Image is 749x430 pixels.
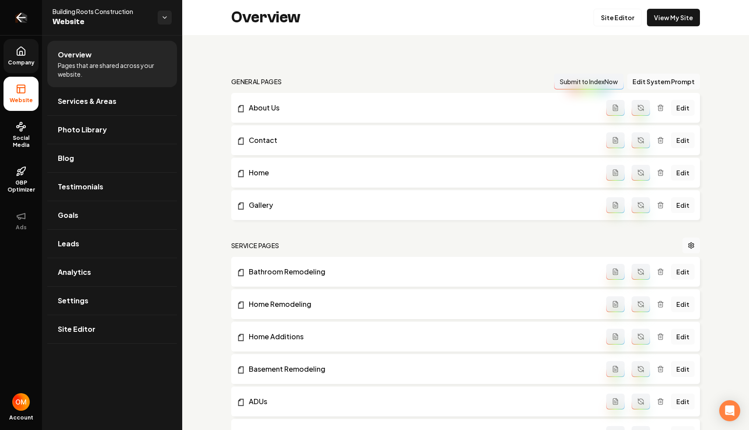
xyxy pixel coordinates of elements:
[606,329,625,345] button: Add admin page prompt
[4,59,38,66] span: Company
[231,241,279,250] h2: Service Pages
[554,74,624,89] button: Submit to IndexNow
[47,173,177,201] a: Testimonials
[58,50,92,60] span: Overview
[231,77,282,86] h2: general pages
[671,100,695,116] a: Edit
[671,394,695,409] a: Edit
[237,200,606,210] a: Gallery
[671,132,695,148] a: Edit
[671,361,695,377] a: Edit
[12,393,30,411] img: Omar Molai
[47,230,177,258] a: Leads
[9,414,33,421] span: Account
[47,116,177,144] a: Photo Library
[237,267,606,277] a: Bathroom Remodeling
[606,296,625,312] button: Add admin page prompt
[237,103,606,113] a: About Us
[237,396,606,407] a: ADUs
[53,16,151,28] span: Website
[4,179,39,193] span: GBP Optimizer
[4,114,39,156] a: Social Media
[47,144,177,172] a: Blog
[58,238,79,249] span: Leads
[4,135,39,149] span: Social Media
[606,100,625,116] button: Add admin page prompt
[47,258,177,286] a: Analytics
[671,165,695,181] a: Edit
[58,153,74,163] span: Blog
[58,324,95,334] span: Site Editor
[4,39,39,73] a: Company
[4,159,39,200] a: GBP Optimizer
[47,287,177,315] a: Settings
[627,74,700,89] button: Edit System Prompt
[237,364,606,374] a: Basement Remodeling
[47,87,177,115] a: Services & Areas
[6,97,36,104] span: Website
[58,124,107,135] span: Photo Library
[237,135,606,146] a: Contact
[237,167,606,178] a: Home
[237,299,606,309] a: Home Remodeling
[58,210,78,220] span: Goals
[58,61,166,78] span: Pages that are shared across your website.
[58,181,103,192] span: Testimonials
[671,197,695,213] a: Edit
[53,7,151,16] span: Building Roots Construction
[231,9,300,26] h2: Overview
[12,393,30,411] button: Open user button
[58,267,91,277] span: Analytics
[606,165,625,181] button: Add admin page prompt
[594,9,642,26] a: Site Editor
[606,264,625,280] button: Add admin page prompt
[606,394,625,409] button: Add admin page prompt
[606,197,625,213] button: Add admin page prompt
[719,400,740,421] div: Open Intercom Messenger
[237,331,606,342] a: Home Additions
[671,296,695,312] a: Edit
[4,204,39,238] button: Ads
[58,295,88,306] span: Settings
[12,224,30,231] span: Ads
[47,201,177,229] a: Goals
[647,9,700,26] a: View My Site
[606,361,625,377] button: Add admin page prompt
[606,132,625,148] button: Add admin page prompt
[47,315,177,343] a: Site Editor
[671,264,695,280] a: Edit
[58,96,117,107] span: Services & Areas
[671,329,695,345] a: Edit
